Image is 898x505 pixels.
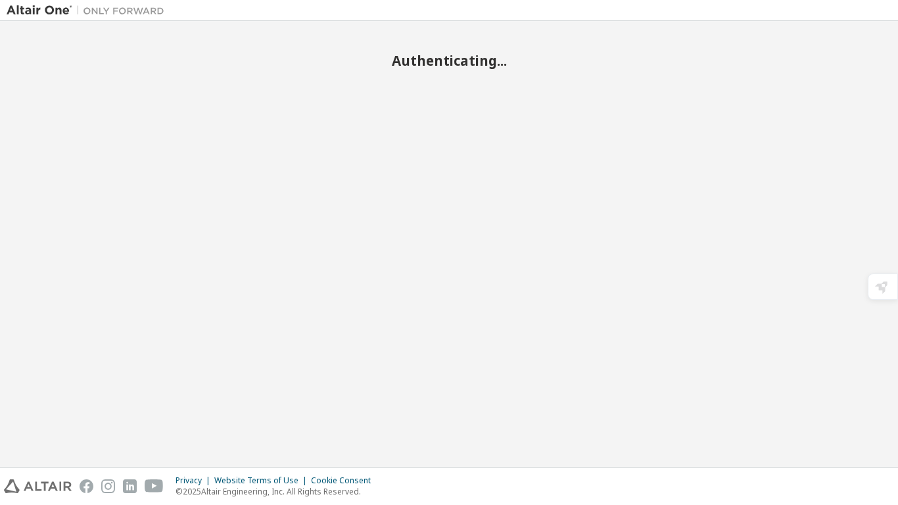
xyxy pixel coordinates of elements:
h2: Authenticating... [7,52,891,69]
img: altair_logo.svg [4,479,72,493]
img: linkedin.svg [123,479,137,493]
img: Altair One [7,4,171,17]
img: instagram.svg [101,479,115,493]
p: © 2025 Altair Engineering, Inc. All Rights Reserved. [176,486,379,497]
div: Privacy [176,475,214,486]
img: youtube.svg [145,479,164,493]
div: Website Terms of Use [214,475,311,486]
img: facebook.svg [80,479,93,493]
div: Cookie Consent [311,475,379,486]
